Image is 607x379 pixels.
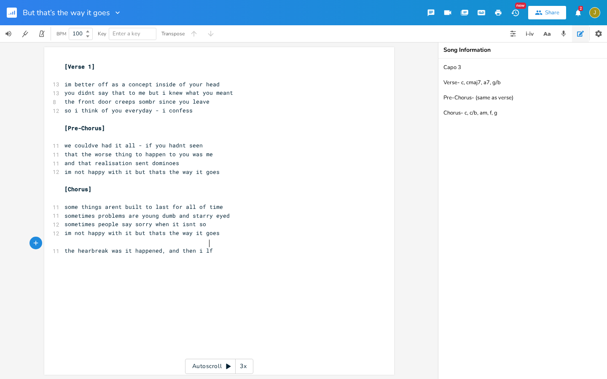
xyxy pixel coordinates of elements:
span: im not happy with it but thats the way it goes [64,168,220,176]
div: 3x [236,359,251,374]
div: 2 [578,6,583,11]
div: Autoscroll [185,359,253,374]
span: some things arent built to last for all of time [64,203,223,211]
span: sometimes problems are young dumb and starry eyed [64,212,230,219]
div: Transpose [161,31,185,36]
div: New [515,3,526,9]
span: we couldve had it all - if you hadnt seen [64,141,203,149]
button: New [507,5,524,20]
button: J [589,3,600,22]
div: BPM [56,32,66,36]
span: so i think of you everyday - i confess [64,107,193,114]
span: and that realisation sent dominoes [64,159,179,167]
span: im not happy with it but thats the way it goes [64,229,220,237]
span: that the worse thing to happen to you was me [64,150,213,158]
span: you didnt say that to me but i knew what you meant [64,89,233,96]
span: But that’s the way it goes [23,9,110,16]
span: sometimes people say sorry when it isnt so [64,220,206,228]
span: the front door creeps sombr since you leave [64,98,209,105]
span: [Verse 1] [64,63,95,70]
button: Share [528,6,566,19]
span: [Pre-Chorus] [64,124,105,132]
span: the hearbreak was it happened, and then i lf [64,247,213,254]
button: 2 [569,5,586,20]
span: im better off as a concept inside of your head [64,80,220,88]
textarea: Capo 3 Verse- c, cmaj7, a7, g/b Pre-Chorus- (same as verse) Chorus- c, c/b, am, f, g [438,59,607,379]
span: Enter a key [113,30,140,37]
div: jupiterandjuliette [589,7,600,18]
div: Share [545,9,559,16]
div: Key [98,31,106,36]
span: [Chorus] [64,185,91,193]
div: Song Information [443,47,602,53]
